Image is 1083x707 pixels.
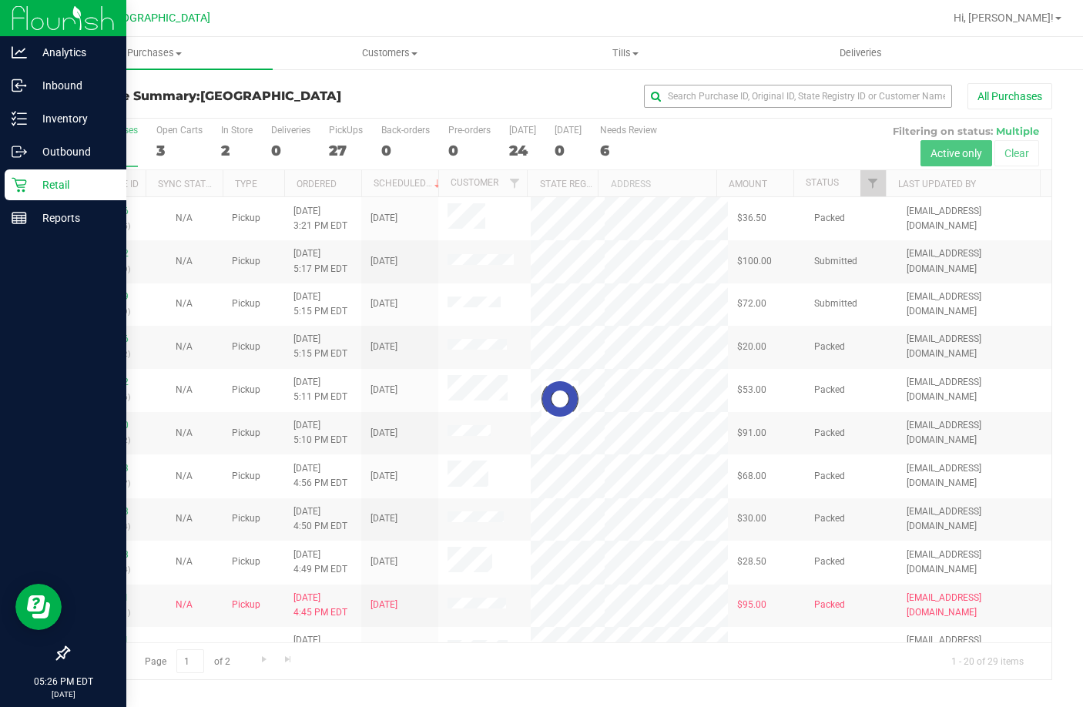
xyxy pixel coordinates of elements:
p: Reports [27,209,119,227]
iframe: Resource center [15,584,62,630]
input: Search Purchase ID, Original ID, State Registry ID or Customer Name... [644,85,952,108]
span: Purchases [37,46,273,60]
span: Hi, [PERSON_NAME]! [954,12,1054,24]
span: Deliveries [819,46,903,60]
a: Deliveries [743,37,979,69]
span: Customers [273,46,508,60]
p: 05:26 PM EDT [7,675,119,689]
p: Analytics [27,43,119,62]
inline-svg: Inbound [12,78,27,93]
inline-svg: Retail [12,177,27,193]
inline-svg: Reports [12,210,27,226]
inline-svg: Inventory [12,111,27,126]
a: Tills [508,37,743,69]
p: [DATE] [7,689,119,700]
inline-svg: Analytics [12,45,27,60]
p: Inventory [27,109,119,128]
button: All Purchases [967,83,1052,109]
span: Tills [508,46,743,60]
span: [GEOGRAPHIC_DATA] [105,12,210,25]
p: Retail [27,176,119,194]
a: Purchases [37,37,273,69]
a: Customers [273,37,508,69]
inline-svg: Outbound [12,144,27,159]
p: Inbound [27,76,119,95]
h3: Purchase Summary: [68,89,396,103]
p: Outbound [27,142,119,161]
span: [GEOGRAPHIC_DATA] [200,89,341,103]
